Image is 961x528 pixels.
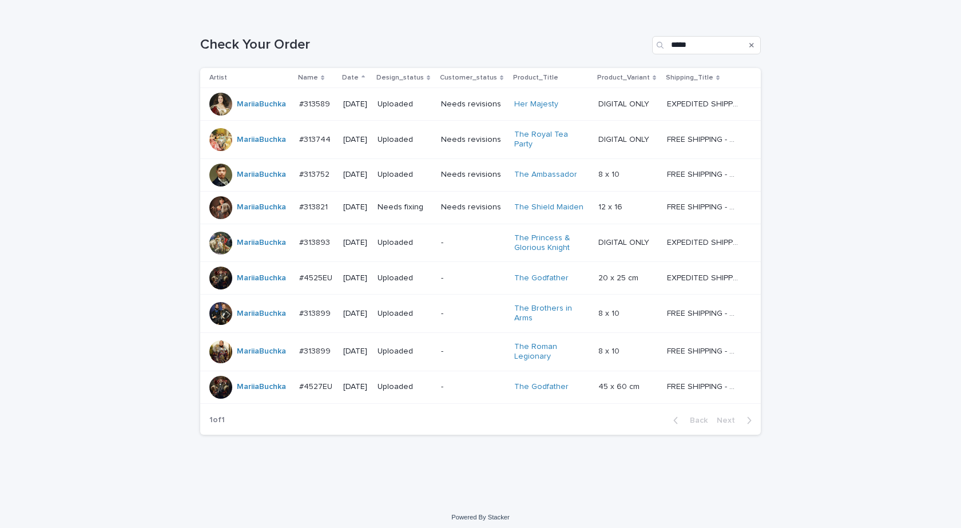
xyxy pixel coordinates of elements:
[343,238,368,248] p: [DATE]
[343,273,368,283] p: [DATE]
[683,416,708,424] span: Back
[378,273,432,283] p: Uploaded
[441,273,505,283] p: -
[299,307,333,319] p: #313899
[513,72,558,84] p: Product_Title
[667,236,741,248] p: EXPEDITED SHIPPING - preview in 1 business day; delivery up to 5 business days after your approval.
[667,133,741,145] p: FREE SHIPPING - preview in 1-2 business days, after your approval delivery will take 5-10 b.d.
[441,238,505,248] p: -
[514,382,569,392] a: The Godfather
[237,203,286,212] a: MariiaBuchka
[237,170,286,180] a: MariiaBuchka
[441,347,505,356] p: -
[441,170,505,180] p: Needs revisions
[200,295,761,333] tr: MariiaBuchka #313899#313899 [DATE]Uploaded-The Brothers in Arms 8 x 108 x 10 FREE SHIPPING - prev...
[299,97,332,109] p: #313589
[299,344,333,356] p: #313899
[598,133,652,145] p: DIGITAL ONLY
[667,271,741,283] p: EXPEDITED SHIPPING - preview in 1-2 business day; delivery up to 5 days after your approval
[343,170,368,180] p: [DATE]
[343,203,368,212] p: [DATE]
[200,262,761,295] tr: MariiaBuchka #4525EU#4525EU [DATE]Uploaded-The Godfather 20 x 25 cm20 x 25 cm EXPEDITED SHIPPING ...
[237,382,286,392] a: MariiaBuchka
[237,273,286,283] a: MariiaBuchka
[598,168,622,180] p: 8 x 10
[299,133,333,145] p: #313744
[343,309,368,319] p: [DATE]
[514,304,586,323] a: The Brothers in Arms
[237,347,286,356] a: MariiaBuchka
[237,100,286,109] a: MariiaBuchka
[200,332,761,371] tr: MariiaBuchka #313899#313899 [DATE]Uploaded-The Roman Legionary 8 x 108 x 10 FREE SHIPPING - previ...
[441,100,505,109] p: Needs revisions
[200,191,761,224] tr: MariiaBuchka #313821#313821 [DATE]Needs fixingNeeds revisionsThe Shield Maiden 12 x 1612 x 16 FRE...
[597,72,650,84] p: Product_Variant
[598,380,642,392] p: 45 x 60 cm
[441,203,505,212] p: Needs revisions
[652,36,761,54] input: Search
[598,307,622,319] p: 8 x 10
[514,203,583,212] a: The Shield Maiden
[514,273,569,283] a: The Godfather
[200,88,761,121] tr: MariiaBuchka #313589#313589 [DATE]UploadedNeeds revisionsHer Majesty DIGITAL ONLYDIGITAL ONLY EXP...
[441,309,505,319] p: -
[440,72,497,84] p: Customer_status
[200,37,648,53] h1: Check Your Order
[209,72,227,84] p: Artist
[200,371,761,403] tr: MariiaBuchka #4527EU#4527EU [DATE]Uploaded-The Godfather 45 x 60 cm45 x 60 cm FREE SHIPPING - pre...
[200,406,234,434] p: 1 of 1
[343,347,368,356] p: [DATE]
[378,135,432,145] p: Uploaded
[667,380,741,392] p: FREE SHIPPING - preview in 1-2 business days, after your approval delivery will take 5-10 busines...
[598,236,652,248] p: DIGITAL ONLY
[666,72,713,84] p: Shipping_Title
[299,168,332,180] p: #313752
[514,130,586,149] a: The Royal Tea Party
[598,344,622,356] p: 8 x 10
[378,382,432,392] p: Uploaded
[237,135,286,145] a: MariiaBuchka
[667,200,741,212] p: FREE SHIPPING - preview in 1-2 business days, after your approval delivery will take 5-10 b.d.
[376,72,424,84] p: Design_status
[451,514,509,521] a: Powered By Stacker
[598,271,641,283] p: 20 x 25 cm
[200,224,761,262] tr: MariiaBuchka #313893#313893 [DATE]Uploaded-The Princess & Glorious Knight DIGITAL ONLYDIGITAL ONL...
[441,135,505,145] p: Needs revisions
[514,100,558,109] a: Her Majesty
[343,100,368,109] p: [DATE]
[299,236,332,248] p: #313893
[667,307,741,319] p: FREE SHIPPING - preview in 1-2 business days, after your approval delivery will take 5-10 b.d.
[514,233,586,253] a: The Princess & Glorious Knight
[378,170,432,180] p: Uploaded
[514,170,577,180] a: The Ambassador
[378,100,432,109] p: Uploaded
[298,72,318,84] p: Name
[378,238,432,248] p: Uploaded
[514,342,586,362] a: The Roman Legionary
[664,415,712,426] button: Back
[378,203,432,212] p: Needs fixing
[200,121,761,159] tr: MariiaBuchka #313744#313744 [DATE]UploadedNeeds revisionsThe Royal Tea Party DIGITAL ONLYDIGITAL ...
[378,347,432,356] p: Uploaded
[598,97,652,109] p: DIGITAL ONLY
[667,344,741,356] p: FREE SHIPPING - preview in 1-2 business days, after your approval delivery will take 5-10 b.d.
[441,382,505,392] p: -
[378,309,432,319] p: Uploaded
[712,415,761,426] button: Next
[598,200,625,212] p: 12 x 16
[237,309,286,319] a: MariiaBuchka
[200,158,761,191] tr: MariiaBuchka #313752#313752 [DATE]UploadedNeeds revisionsThe Ambassador 8 x 108 x 10 FREE SHIPPIN...
[299,380,335,392] p: #4527EU
[299,271,335,283] p: #4525EU
[342,72,359,84] p: Date
[717,416,742,424] span: Next
[343,135,368,145] p: [DATE]
[299,200,330,212] p: #313821
[667,97,741,109] p: EXPEDITED SHIPPING - preview in 1 business day; delivery up to 5 business days after your approval.
[343,382,368,392] p: [DATE]
[237,238,286,248] a: MariiaBuchka
[667,168,741,180] p: FREE SHIPPING - preview in 1-2 business days, after your approval delivery will take 5-10 b.d.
